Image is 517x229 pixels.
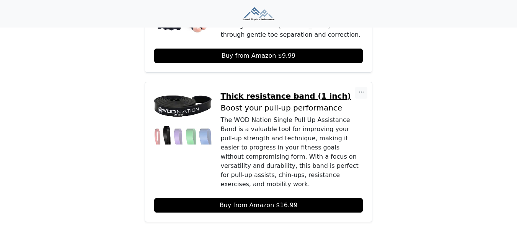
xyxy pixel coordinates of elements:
[221,104,363,112] p: Boost your pull-up performance
[154,49,363,63] a: Buy from Amazon $9.99
[154,91,212,149] img: Thick resistance band (1 inch)
[154,198,363,213] a: Buy from Amazon $16.99
[243,7,274,21] img: Summit Physio & Performance
[221,115,363,189] div: The WOD Nation Single Pull Up Assistance Band is a valuable tool for improving your pull-up stren...
[221,91,363,101] a: Thick resistance band (1 inch)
